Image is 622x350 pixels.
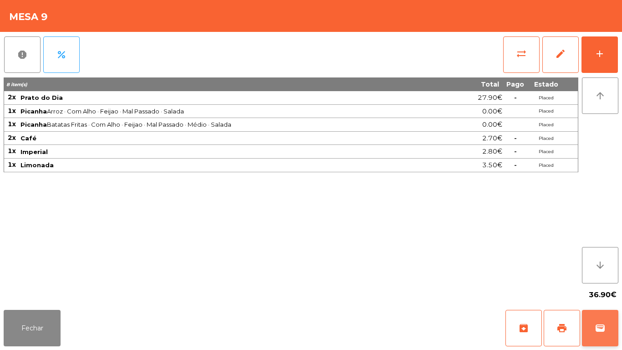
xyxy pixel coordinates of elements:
button: percent [43,36,80,73]
span: 0.00€ [482,105,502,118]
i: arrow_downward [595,260,606,271]
span: report [17,49,28,60]
button: arrow_upward [582,77,618,114]
span: Arroz · Com Alho · Feijao · Mal Passado · Salada [20,108,450,115]
span: 2x [8,134,16,142]
span: - [514,147,517,155]
span: wallet [595,323,606,334]
td: Placed [528,132,564,145]
span: 2.70€ [482,132,502,144]
button: edit [542,36,579,73]
td: Placed [528,145,564,159]
span: Prato do Dia [20,94,63,101]
th: Total [451,77,503,91]
span: 1x [8,147,16,155]
span: 1x [8,120,16,128]
span: Picanha [20,121,47,128]
button: wallet [582,310,618,346]
span: percent [56,49,67,60]
h4: Mesa 9 [9,10,48,24]
th: Estado [528,77,564,91]
span: archive [518,323,529,334]
th: Pago [503,77,528,91]
span: Limonada [20,161,54,169]
td: Placed [528,159,564,172]
span: 1x [8,107,16,115]
span: 27.90€ [478,92,502,104]
td: Placed [528,91,564,105]
td: Placed [528,105,564,118]
span: Picanha [20,108,47,115]
span: 3.50€ [482,159,502,171]
span: - [514,93,517,102]
button: arrow_downward [582,247,618,283]
span: - [514,161,517,169]
span: 1x [8,160,16,169]
span: Imperial [20,148,48,155]
button: add [581,36,618,73]
button: archive [505,310,542,346]
span: 36.90€ [589,288,617,302]
button: sync_alt [503,36,540,73]
span: sync_alt [516,48,527,59]
span: 8 item(s) [6,82,27,87]
button: report [4,36,41,73]
span: 0.00€ [482,118,502,131]
span: 2x [8,93,16,101]
span: Café [20,134,36,142]
i: arrow_upward [595,90,606,101]
button: print [544,310,580,346]
span: - [514,134,517,142]
div: add [594,48,605,59]
td: Placed [528,118,564,132]
span: 2.80€ [482,145,502,158]
span: Batatas Fritas · Com Alho · Feijao · Mal Passado · Médio · Salada [20,121,450,128]
button: Fechar [4,310,61,346]
span: print [556,323,567,334]
span: edit [555,48,566,59]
